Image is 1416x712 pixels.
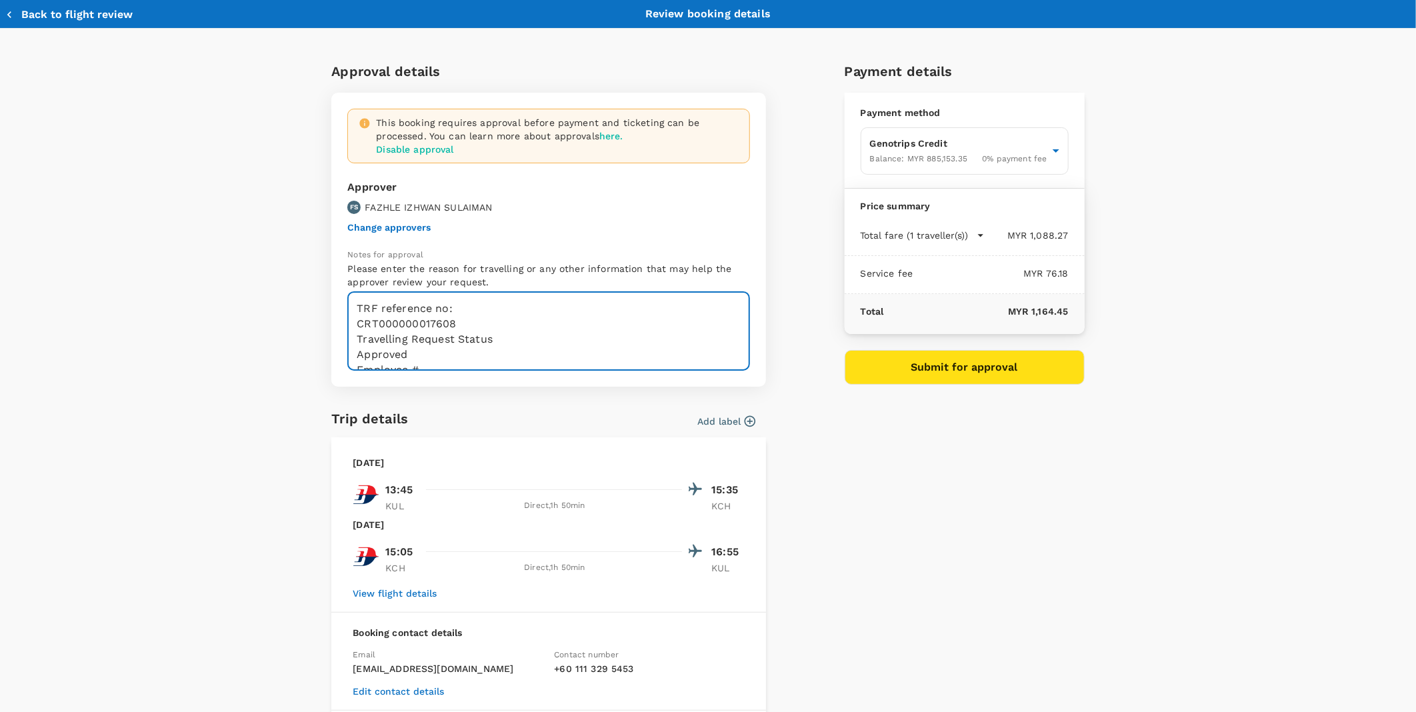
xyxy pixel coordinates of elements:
[711,499,745,513] p: KCH
[331,61,766,82] h6: Approval details
[870,154,967,163] span: Balance : MYR 885,153.35
[913,267,1068,280] p: MYR 76.18
[861,305,884,318] p: Total
[353,626,745,639] p: Booking contact details
[985,229,1069,242] p: MYR 1,088.27
[861,229,985,242] button: Total fare (1 traveller(s))
[347,222,431,233] button: Change approvers
[845,350,1085,385] button: Submit for approval
[353,518,384,531] p: [DATE]
[353,588,437,599] button: View flight details
[983,154,1047,163] span: 0 % payment fee
[353,650,375,659] span: Email
[845,61,1085,82] h6: Payment details
[353,662,543,675] p: [EMAIL_ADDRESS][DOMAIN_NAME]
[385,499,419,513] p: KUL
[883,305,1068,318] p: MYR 1,164.45
[711,482,745,498] p: 15:35
[861,106,1069,119] p: Payment method
[711,561,745,575] p: KUL
[5,8,133,21] button: Back to flight review
[365,201,492,214] p: FAZHLE IZHWAN SULAIMAN
[861,267,913,280] p: Service fee
[385,482,413,498] p: 13:45
[376,116,739,156] div: This booking requires approval before payment and ticketing can be processed. You can learn more ...
[347,179,492,195] p: Approver
[645,6,771,22] p: Review booking details
[427,561,682,575] div: Direct , 1h 50min
[711,544,745,560] p: 16:55
[554,650,619,659] span: Contact number
[347,249,750,262] p: Notes for approval
[353,481,379,508] img: MH
[870,137,1047,150] p: Genotrips Credit
[554,662,745,675] p: + 60 111 329 5453
[697,415,755,428] button: Add label
[353,456,384,469] p: [DATE]
[427,499,682,513] div: Direct , 1h 50min
[599,131,623,141] a: here.
[331,408,408,429] h6: Trip details
[861,199,1069,213] p: Price summary
[385,544,413,560] p: 15:05
[385,561,419,575] p: KCH
[861,127,1069,175] div: Genotrips CreditBalance: MYR 885,153.350% payment fee
[347,262,750,289] p: Please enter the reason for travelling or any other information that may help the approver review...
[350,203,358,212] p: FS
[861,229,969,242] p: Total fare (1 traveller(s))
[376,143,739,156] p: Disable approval
[353,686,444,697] button: Edit contact details
[353,543,379,570] img: MH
